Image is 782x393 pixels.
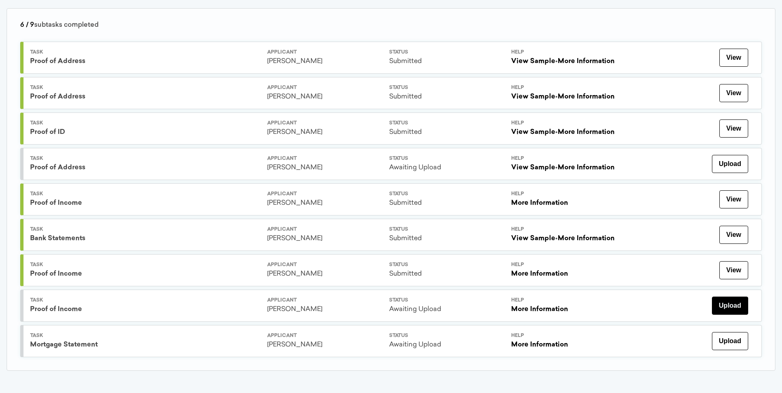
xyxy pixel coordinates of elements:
div: [PERSON_NAME] [267,341,383,349]
div: Task [30,333,261,338]
a: More Information [558,235,615,242]
div: Task [30,192,261,196]
div: [PERSON_NAME] [267,305,383,314]
div: Proof of Income [30,305,261,314]
button: Upload [712,332,748,350]
a: View Sample [511,235,555,242]
div: Applicant [267,85,383,90]
div: [PERSON_NAME] [267,93,383,101]
div: [PERSON_NAME] [267,164,383,172]
div: Status [389,85,505,90]
button: View [719,49,748,67]
div: Task [30,156,261,161]
a: View Sample [511,164,555,171]
div: • [511,164,627,172]
div: • [511,234,627,243]
div: Status [389,156,505,161]
div: Help [511,85,627,90]
div: Proof of Address [30,93,261,101]
div: Awaiting Upload [389,164,505,172]
div: • [511,93,627,101]
div: [PERSON_NAME] [267,270,383,278]
div: Submitted [389,234,505,243]
div: Help [511,333,627,338]
div: Help [511,156,627,161]
a: View Sample [511,129,555,136]
div: Status [389,50,505,55]
div: Status [389,227,505,232]
div: [PERSON_NAME] [267,234,383,243]
a: More Information [558,129,615,136]
a: More Information [511,200,568,206]
a: More Information [511,342,568,348]
div: Submitted [389,93,505,101]
button: View [719,119,748,138]
div: Help [511,50,627,55]
a: More Information [558,58,615,65]
div: Status [389,192,505,196]
div: Help [511,262,627,267]
div: • [511,128,627,137]
div: Proof of Address [30,57,261,66]
div: Bank Statements [30,234,261,243]
div: Help [511,227,627,232]
div: Task [30,50,261,55]
div: Submitted [389,199,505,208]
div: Applicant [267,298,383,303]
div: Applicant [267,227,383,232]
div: Submitted [389,128,505,137]
button: View [719,84,748,102]
div: Task [30,227,261,232]
a: View Sample [511,58,555,65]
div: Submitted [389,57,505,66]
div: Applicant [267,262,383,267]
div: Applicant [267,192,383,196]
div: Task [30,262,261,267]
div: Proof of ID [30,128,261,137]
div: Task [30,85,261,90]
button: Upload [712,155,748,173]
div: Applicant [267,156,383,161]
div: Mortgage Statement [30,341,261,349]
div: [PERSON_NAME] [267,57,383,66]
div: Submitted [389,270,505,278]
a: More Information [558,94,615,100]
div: Proof of Income [30,199,261,208]
div: Awaiting Upload [389,305,505,314]
div: Applicant [267,50,383,55]
a: View Sample [511,94,555,100]
div: Status [389,298,505,303]
div: Proof of Address [30,164,261,172]
button: View [719,226,748,244]
div: Status [389,262,505,267]
button: Upload [712,297,748,315]
div: Help [511,298,627,303]
div: Applicant [267,333,383,338]
div: Task [30,298,261,303]
div: Applicant [267,121,383,126]
a: More Information [511,306,568,313]
div: Help [511,121,627,126]
div: [PERSON_NAME] [267,128,383,137]
div: Help [511,192,627,196]
div: Task [30,121,261,126]
div: Awaiting Upload [389,341,505,349]
a: More Information [511,271,568,277]
a: More Information [558,164,615,171]
div: subtasks completed [20,22,762,28]
div: • [511,57,627,66]
div: Proof of Income [30,270,261,278]
div: [PERSON_NAME] [267,199,383,208]
button: View [719,261,748,279]
div: Status [389,333,505,338]
span: 6 / 9 [20,22,34,28]
button: View [719,190,748,208]
div: Status [389,121,505,126]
